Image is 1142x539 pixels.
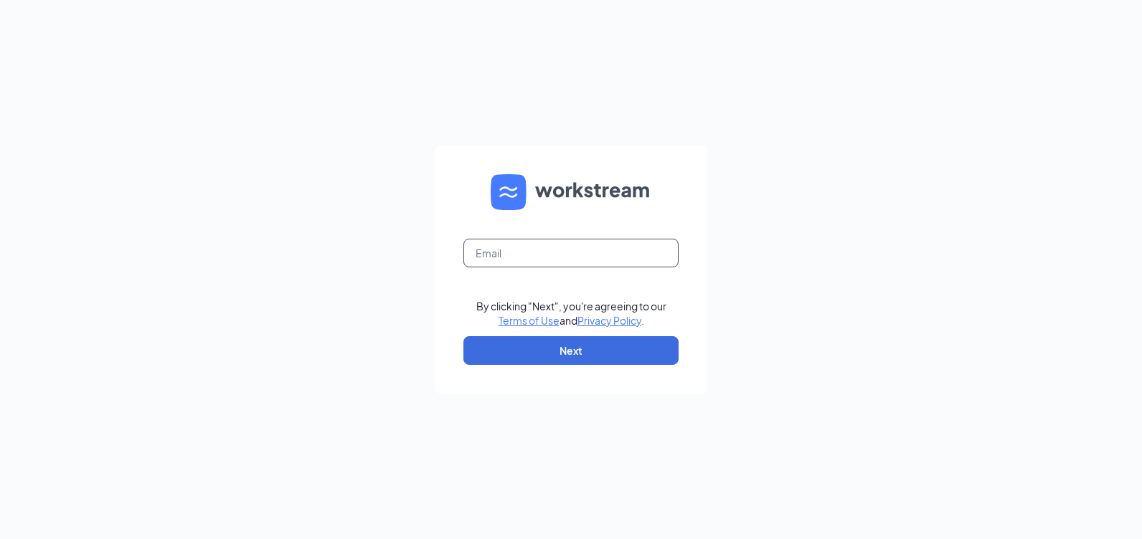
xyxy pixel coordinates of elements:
a: Privacy Policy [577,314,641,327]
div: By clicking "Next", you're agreeing to our and . [476,299,666,328]
button: Next [463,336,679,365]
a: Terms of Use [499,314,560,327]
img: WS logo and Workstream text [491,174,651,210]
input: Email [463,239,679,267]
